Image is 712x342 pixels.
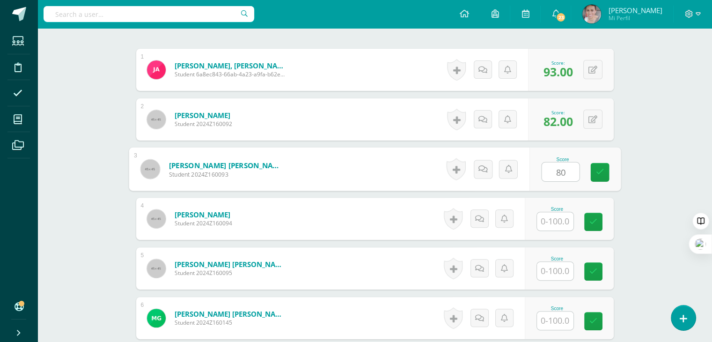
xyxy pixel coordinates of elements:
[175,111,232,120] a: [PERSON_NAME]
[140,159,160,178] img: 45x45
[175,219,232,227] span: Student 2024Z160094
[582,5,601,23] img: 34273cdc368a4f1f49a51764db4e9c34.png
[175,210,232,219] a: [PERSON_NAME]
[537,212,573,230] input: 0-100.0
[147,209,166,228] img: 45x45
[536,207,578,212] div: Score
[147,259,166,278] img: 45x45
[543,64,573,80] span: 93.00
[543,109,573,116] div: Score:
[175,260,287,269] a: [PERSON_NAME] [PERSON_NAME]
[543,113,573,129] span: 82.00
[44,6,254,22] input: Search a user…
[175,61,287,70] a: [PERSON_NAME], [PERSON_NAME]
[175,309,287,319] a: [PERSON_NAME] [PERSON_NAME]
[169,170,284,178] span: Student 2024Z160093
[175,319,287,327] span: Student 2024Z160145
[147,60,166,79] img: 9a9e6e5cfd74655d445a6fc0b991bc09.png
[543,59,573,66] div: Score:
[175,120,232,128] span: Student 2024Z160092
[536,306,578,311] div: Score
[175,269,287,277] span: Student 2024Z160095
[537,262,573,280] input: 0-100.0
[147,309,166,327] img: 513a5fb36f0f51b28d8b6154c48f5937.png
[608,6,662,15] span: [PERSON_NAME]
[556,12,566,22] span: 23
[608,14,662,22] span: Mi Perfil
[175,70,287,78] span: Student 6a8ec843-66ab-4a23-a9fa-b62eda59c0ad
[169,160,284,170] a: [PERSON_NAME] [PERSON_NAME]
[537,312,573,330] input: 0-100.0
[542,163,579,181] input: 0-100.0
[541,156,584,162] div: Score
[147,110,166,129] img: 45x45
[536,256,578,261] div: Score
